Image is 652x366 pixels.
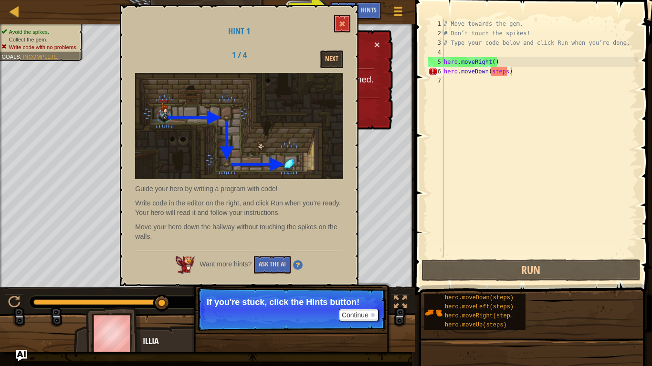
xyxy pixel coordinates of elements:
[20,53,23,60] span: :
[428,48,444,57] div: 4
[16,350,27,361] button: Ask AI
[424,304,442,322] img: portrait.png
[86,307,141,360] img: thang_avatar_frame.png
[428,57,444,67] div: 5
[445,322,507,328] span: hero.moveUp(steps)
[210,51,269,60] h2: 1 / 4
[228,25,250,37] span: Hint 1
[1,53,20,60] span: Goals
[293,260,303,270] img: Hint
[421,259,641,281] button: Run
[445,295,514,301] span: hero.moveDown(steps)
[1,36,77,43] li: Collect the gem.
[143,335,331,347] div: Illia
[428,29,444,38] div: 2
[200,260,252,268] span: Want more hints?
[445,313,517,319] span: hero.moveRight(steps)
[135,73,343,179] img: Dungeons of kithgard
[135,198,343,217] p: Write code in the editor on the right, and click Run when you’re ready. Your hero will read it an...
[135,184,343,193] p: Guide your hero by writing a program with code!
[320,51,343,68] button: Next
[9,29,49,35] span: Avoid the spikes.
[9,36,48,42] span: Collect the gem.
[374,40,380,50] button: ×
[428,76,444,86] div: 7
[9,44,78,50] span: Write code with no problems.
[254,256,291,274] button: Ask the AI
[361,5,377,14] span: Hints
[428,67,444,76] div: 6
[339,309,379,321] button: Continue
[1,43,77,51] li: Write code with no problems.
[445,304,514,310] span: hero.moveLeft(steps)
[176,256,195,273] img: AI
[330,2,356,20] button: Ask AI
[391,294,410,313] button: Toggle fullscreen
[23,53,58,60] span: Incomplete
[5,294,24,313] button: Ctrl + P: Play
[386,2,410,24] button: Show game menu
[135,222,343,241] p: Move your hero down the hallway without touching the spikes on the walls.
[207,297,376,307] p: If you're stuck, click the Hints button!
[428,38,444,48] div: 3
[1,28,77,36] li: Avoid the spikes.
[428,19,444,29] div: 1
